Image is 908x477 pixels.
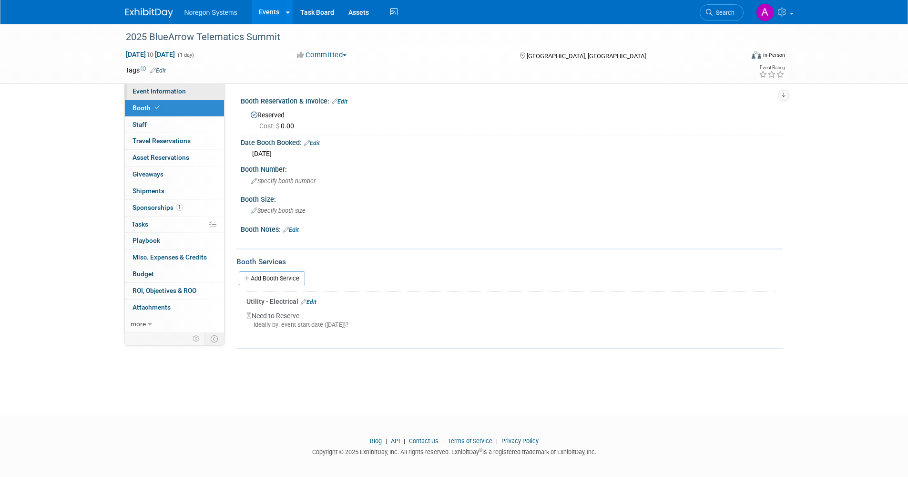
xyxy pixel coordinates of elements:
span: Asset Reservations [133,154,189,161]
a: API [391,437,400,445]
span: Noregon Systems [184,9,237,16]
span: Tasks [132,220,148,228]
span: Budget [133,270,154,278]
span: Specify booth number [251,177,316,185]
span: more [131,320,146,328]
a: Travel Reservations [125,133,224,149]
span: Specify booth size [251,207,306,214]
span: [GEOGRAPHIC_DATA], [GEOGRAPHIC_DATA] [527,52,646,60]
a: Edit [150,67,166,74]
div: Booth Services [236,257,783,267]
a: Playbook [125,233,224,249]
img: ExhibitDay [125,8,173,18]
span: Booth [133,104,162,112]
div: Event Format [687,50,786,64]
span: Travel Reservations [133,137,191,145]
a: Staff [125,117,224,133]
div: Utility - Electrical [246,297,776,306]
a: Contact Us [409,437,439,445]
span: (1 day) [177,52,194,58]
div: Event Rating [759,65,785,70]
span: ROI, Objectives & ROO [133,287,196,294]
div: Booth Notes: [241,222,783,235]
div: Need to Reserve [246,306,776,337]
span: Staff [133,121,147,128]
div: 2025 BlueArrow Telematics Summit [122,29,729,46]
span: | [383,437,389,445]
a: Sponsorships1 [125,200,224,216]
span: Attachments [133,303,171,311]
a: Blog [370,437,382,445]
img: Ali Connell [756,3,774,21]
div: Reserved [248,108,776,131]
span: Shipments [133,187,164,195]
td: Toggle Event Tabs [204,332,224,345]
td: Tags [125,65,166,75]
a: Booth [125,100,224,116]
span: Playbook [133,237,160,244]
sup: ® [479,447,482,453]
span: Misc. Expenses & Credits [133,253,207,261]
i: Booth reservation complete [155,105,160,110]
a: Attachments [125,300,224,316]
span: Event Information [133,87,186,95]
td: Personalize Event Tab Strip [188,332,205,345]
span: Cost: $ [259,122,281,130]
a: Event Information [125,83,224,100]
span: [DATE] [252,150,272,157]
a: Budget [125,266,224,282]
span: Search [713,9,735,16]
a: Edit [283,227,299,233]
a: Giveaways [125,166,224,183]
a: more [125,316,224,332]
span: | [494,437,500,445]
div: Date Booth Booked: [241,135,783,148]
button: Committed [294,50,350,60]
span: to [146,51,155,58]
a: Tasks [125,217,224,233]
a: Edit [332,98,347,105]
a: Add Booth Service [239,271,305,285]
span: | [401,437,408,445]
div: Booth Size: [241,192,783,204]
div: Booth Reservation & Invoice: [241,94,783,106]
a: Asset Reservations [125,150,224,166]
a: Shipments [125,183,224,199]
span: | [440,437,446,445]
a: Privacy Policy [501,437,539,445]
a: Search [700,4,744,21]
span: 1 [176,204,183,211]
span: Sponsorships [133,204,183,211]
a: Misc. Expenses & Credits [125,249,224,266]
a: Edit [301,299,316,305]
span: [DATE] [DATE] [125,50,175,59]
a: ROI, Objectives & ROO [125,283,224,299]
div: Booth Number: [241,162,783,174]
a: Terms of Service [448,437,492,445]
div: Ideally by: event start date ([DATE])? [246,321,776,329]
span: Giveaways [133,170,163,178]
a: Edit [304,140,320,146]
span: 0.00 [259,122,298,130]
img: Format-Inperson.png [752,51,761,59]
div: In-Person [763,52,785,59]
